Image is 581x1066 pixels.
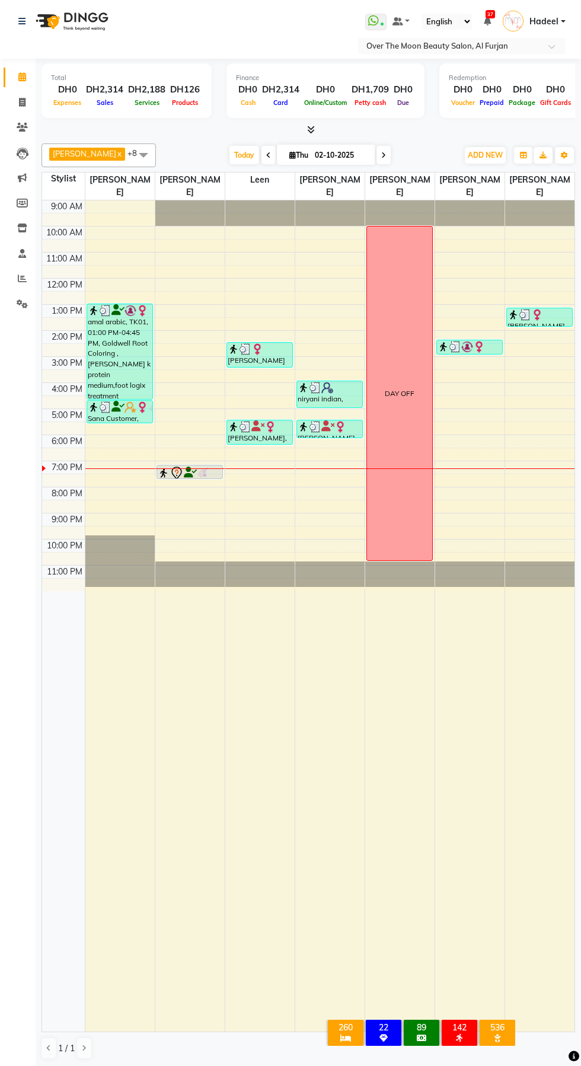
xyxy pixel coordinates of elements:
[44,540,85,552] div: 10:00 PM
[385,388,414,399] div: DAY OFF
[391,83,415,97] div: DH0
[51,98,84,107] span: Expenses
[538,98,573,107] span: Gift Cards
[132,98,162,107] span: Services
[42,173,85,185] div: Stylist
[260,83,302,97] div: DH2,314
[157,465,222,478] div: [PERSON_NAME], TK08, 07:15 PM-07:50 PM, Blow Dry With Wavy-Long
[51,73,202,83] div: Total
[227,420,292,444] div: [PERSON_NAME], TK03, 05:30 PM-06:30 PM, Pedicure With Gel Polish
[51,83,84,97] div: DH0
[127,148,146,158] span: +8
[44,566,85,578] div: 11:00 PM
[286,151,311,159] span: Thu
[49,487,85,500] div: 8:00 PM
[44,226,85,239] div: 10:00 AM
[468,151,503,159] span: ADD NEW
[49,435,85,448] div: 6:00 PM
[236,73,415,83] div: Finance
[49,331,85,343] div: 2:00 PM
[506,83,538,97] div: DH0
[435,173,505,200] span: [PERSON_NAME]
[486,10,495,18] span: 37
[465,147,506,164] button: ADD NEW
[49,513,85,526] div: 9:00 PM
[482,1022,513,1033] div: 536
[116,149,122,158] a: x
[507,308,573,326] div: [PERSON_NAME], TK04, 01:10 PM-01:55 PM, Hair Cut
[437,340,502,354] div: amal arabic, TK01, 02:25 PM-03:00 PM, Collagen Mask Foot (DH30)
[49,461,85,474] div: 7:00 PM
[368,1022,399,1033] div: 22
[87,401,152,423] div: Sana Customer, TK07, 04:45 PM-05:40 PM, Blow Dry(Long)
[302,83,349,97] div: DH0
[49,200,85,213] div: 9:00 AM
[49,409,85,422] div: 5:00 PM
[126,83,168,97] div: DH2,188
[85,173,155,200] span: [PERSON_NAME]
[477,83,506,97] div: DH0
[506,98,538,107] span: Package
[349,83,391,97] div: DH1,709
[395,98,411,107] span: Due
[236,83,260,97] div: DH0
[503,11,523,31] img: Hadeel
[302,98,349,107] span: Online/Custom
[168,83,202,97] div: DH126
[297,420,362,438] div: [PERSON_NAME], TK03, 05:30 PM-06:15 PM, change color (Gelish) hands
[84,83,126,97] div: DH2,314
[53,149,116,158] span: [PERSON_NAME]
[87,304,152,399] div: amal arabic, TK01, 01:00 PM-04:45 PM, Goldwell Root Coloring ,[PERSON_NAME] k protein medium,foot...
[225,173,295,187] span: Leen
[44,253,85,265] div: 11:00 AM
[444,1022,475,1033] div: 142
[297,381,362,407] div: niryani indian, TK06, 04:00 PM-05:05 PM, Classic Pedicure,Deplive Side Wax (DH50),Deplive upper l...
[229,146,259,164] span: Today
[295,173,365,200] span: [PERSON_NAME]
[94,98,116,107] span: Sales
[238,98,258,107] span: Cash
[477,98,506,107] span: Prepaid
[170,98,200,107] span: Products
[271,98,290,107] span: Card
[365,173,435,200] span: [PERSON_NAME]
[330,1022,361,1033] div: 260
[58,1042,75,1055] span: 1 / 1
[30,5,111,38] img: logo
[311,146,371,164] input: 2025-10-02
[49,357,85,369] div: 3:00 PM
[49,383,85,395] div: 4:00 PM
[352,98,388,107] span: Petty cash
[484,16,491,27] a: 37
[406,1022,437,1033] div: 89
[449,83,477,97] div: DH0
[44,279,85,291] div: 12:00 PM
[227,343,292,367] div: [PERSON_NAME] Indian, TK05, 02:30 PM-03:30 PM, relaxing massage 60 minutes
[538,83,573,97] div: DH0
[449,98,477,107] span: Voucher
[529,15,558,28] span: Hadeel
[505,173,575,200] span: [PERSON_NAME]
[49,305,85,317] div: 1:00 PM
[155,173,225,200] span: [PERSON_NAME]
